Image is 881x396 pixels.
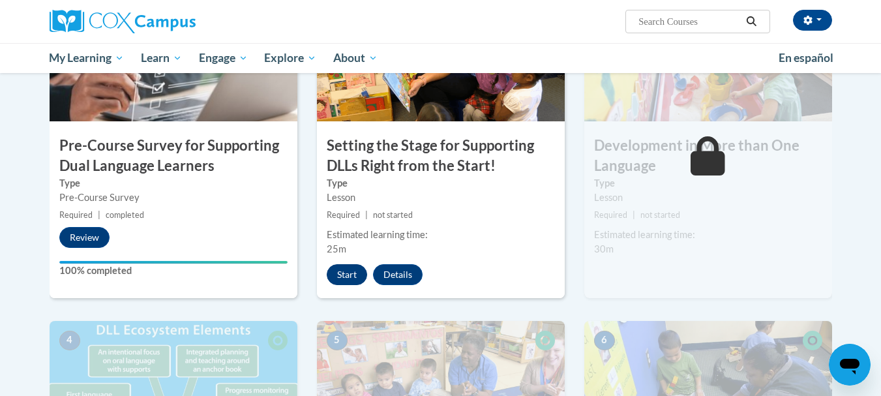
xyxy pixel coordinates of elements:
[633,210,635,220] span: |
[594,210,627,220] span: Required
[256,43,325,73] a: Explore
[327,228,555,242] div: Estimated learning time:
[49,50,124,66] span: My Learning
[317,136,565,176] h3: Setting the Stage for Supporting DLLs Right from the Start!
[50,10,297,33] a: Cox Campus
[30,43,852,73] div: Main menu
[365,210,368,220] span: |
[741,14,761,29] button: Search
[594,228,822,242] div: Estimated learning time:
[59,261,288,264] div: Your progress
[41,43,133,73] a: My Learning
[327,331,348,350] span: 5
[50,10,196,33] img: Cox Campus
[327,264,367,285] button: Start
[190,43,256,73] a: Engage
[594,176,822,190] label: Type
[584,136,832,176] h3: Development in More than One Language
[59,331,80,350] span: 4
[333,50,378,66] span: About
[106,210,144,220] span: completed
[793,10,832,31] button: Account Settings
[199,50,248,66] span: Engage
[59,227,110,248] button: Review
[373,210,413,220] span: not started
[770,44,842,72] a: En español
[373,264,423,285] button: Details
[50,136,297,176] h3: Pre-Course Survey for Supporting Dual Language Learners
[779,51,833,65] span: En español
[325,43,386,73] a: About
[594,243,614,254] span: 30m
[98,210,100,220] span: |
[264,50,316,66] span: Explore
[59,190,288,205] div: Pre-Course Survey
[327,243,346,254] span: 25m
[640,210,680,220] span: not started
[59,264,288,278] label: 100% completed
[141,50,182,66] span: Learn
[829,344,871,386] iframe: Button to launch messaging window
[59,210,93,220] span: Required
[594,331,615,350] span: 6
[637,14,741,29] input: Search Courses
[327,210,360,220] span: Required
[327,190,555,205] div: Lesson
[59,176,288,190] label: Type
[594,190,822,205] div: Lesson
[132,43,190,73] a: Learn
[327,176,555,190] label: Type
